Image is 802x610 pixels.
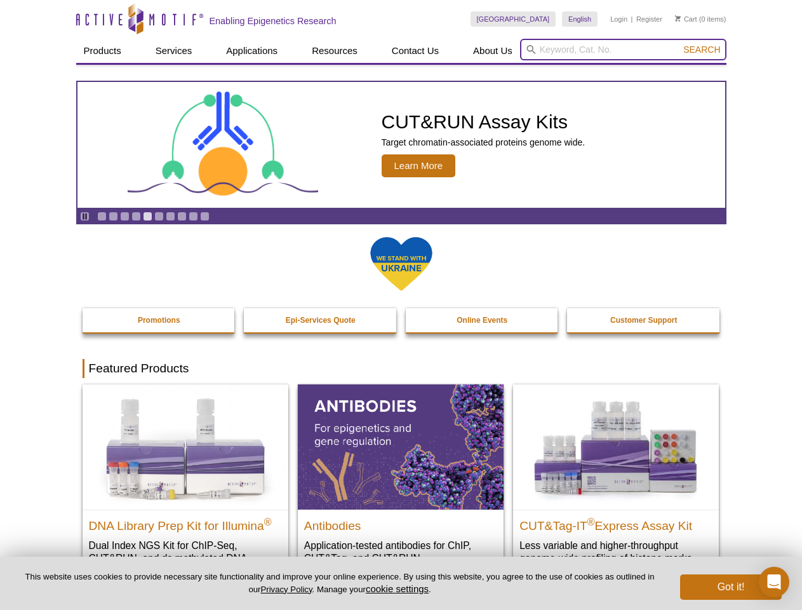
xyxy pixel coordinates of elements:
img: DNA Library Prep Kit for Illumina [83,384,288,509]
li: (0 items) [675,11,726,27]
a: Customer Support [567,308,721,332]
a: Go to slide 7 [166,212,175,221]
h2: Featured Products [83,359,720,378]
a: Go to slide 2 [109,212,118,221]
a: Go to slide 3 [120,212,130,221]
a: Toggle autoplay [80,212,90,221]
p: Dual Index NGS Kit for ChIP-Seq, CUT&RUN, and ds methylated DNA assays. [89,539,282,578]
strong: Epi-Services Quote [286,316,356,325]
li: | [631,11,633,27]
h2: Antibodies [304,513,497,532]
span: Search [683,44,720,55]
p: Less variable and higher-throughput genome-wide profiling of histone marks​. [519,539,712,565]
p: Application-tested antibodies for ChIP, CUT&Tag, and CUT&RUN. [304,539,497,565]
a: Privacy Policy [260,585,312,594]
a: Services [148,39,200,63]
span: Learn More [382,154,456,177]
a: Epi-Services Quote [244,308,398,332]
strong: Customer Support [610,316,677,325]
a: All Antibodies Antibodies Application-tested antibodies for ChIP, CUT&Tag, and CUT&RUN. [298,384,504,577]
button: cookie settings [366,583,429,594]
a: Go to slide 9 [189,212,198,221]
a: CUT&Tag-IT® Express Assay Kit CUT&Tag-IT®Express Assay Kit Less variable and higher-throughput ge... [513,384,719,577]
div: Open Intercom Messenger [759,567,789,597]
a: Go to slide 8 [177,212,187,221]
img: CUT&Tag-IT® Express Assay Kit [513,384,719,509]
article: CUT&RUN Assay Kits [77,82,725,208]
a: Register [636,15,662,24]
a: Cart [675,15,697,24]
a: DNA Library Prep Kit for Illumina DNA Library Prep Kit for Illumina® Dual Index NGS Kit for ChIP-... [83,384,288,590]
a: Login [610,15,627,24]
sup: ® [587,516,595,527]
strong: Online Events [457,316,507,325]
button: Got it! [680,574,782,600]
a: CUT&RUN Assay Kits CUT&RUN Assay Kits Target chromatin-associated proteins genome wide. Learn More [77,82,725,208]
input: Keyword, Cat. No. [520,39,726,60]
h2: Enabling Epigenetics Research [210,15,337,27]
h2: CUT&RUN Assay Kits [382,112,585,132]
img: Your Cart [675,15,681,22]
a: Go to slide 4 [131,212,141,221]
a: Resources [304,39,365,63]
img: We Stand With Ukraine [370,236,433,292]
a: Online Events [406,308,559,332]
img: All Antibodies [298,384,504,509]
img: CUT&RUN Assay Kits [128,87,318,203]
a: About Us [465,39,520,63]
a: Go to slide 6 [154,212,164,221]
h2: CUT&Tag-IT Express Assay Kit [519,513,712,532]
a: Products [76,39,129,63]
h2: DNA Library Prep Kit for Illumina [89,513,282,532]
a: English [562,11,598,27]
p: Target chromatin-associated proteins genome wide. [382,137,585,148]
button: Search [679,44,724,55]
a: Go to slide 10 [200,212,210,221]
p: This website uses cookies to provide necessary site functionality and improve your online experie... [20,571,659,595]
a: Go to slide 5 [143,212,152,221]
a: Go to slide 1 [97,212,107,221]
a: Promotions [83,308,236,332]
a: [GEOGRAPHIC_DATA] [471,11,556,27]
a: Contact Us [384,39,446,63]
a: Applications [218,39,285,63]
strong: Promotions [138,316,180,325]
sup: ® [264,516,272,527]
